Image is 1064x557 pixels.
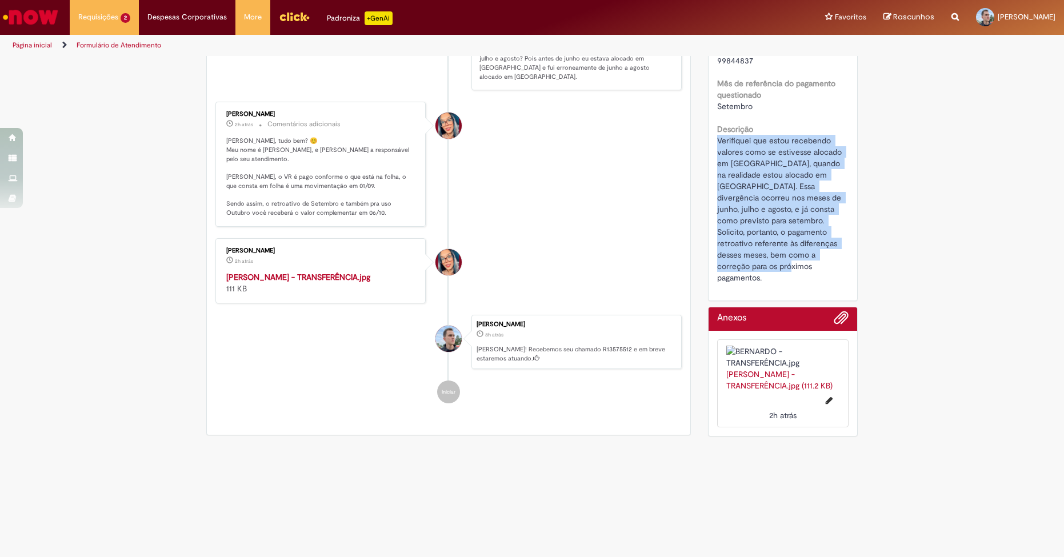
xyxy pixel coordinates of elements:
[226,111,417,118] div: [PERSON_NAME]
[998,12,1055,22] span: [PERSON_NAME]
[726,346,840,368] img: BERNARDO - TRANSFERÊNCIA.jpg
[267,119,341,129] small: Comentários adicionais
[365,11,393,25] p: +GenAi
[78,11,118,23] span: Requisições
[13,41,52,50] a: Página inicial
[244,11,262,23] span: More
[883,12,934,23] a: Rascunhos
[435,113,462,139] div: Maira Priscila Da Silva Arnaldo
[479,46,670,82] p: [PERSON_NAME], como faço pra solicitar o retroativo de junho, julho e agosto? Pois antes de junho...
[769,410,797,420] span: 2h atrás
[717,78,835,100] b: Mês de referência do pagamento questionado
[9,35,701,56] ul: Trilhas de página
[717,135,844,283] span: Verifiquei que estou recebendo valores como se estivesse alocado em [GEOGRAPHIC_DATA], quando na ...
[819,391,839,410] button: Editar nome de arquivo BERNARDO - TRANSFERÊNCIA.jpg
[485,331,503,338] time: 29/09/2025 09:57:38
[327,11,393,25] div: Padroniza
[717,101,753,111] span: Setembro
[215,315,682,370] li: Bernardo Mota Barbosa
[235,121,253,128] span: 2h atrás
[893,11,934,22] span: Rascunhos
[77,41,161,50] a: Formulário de Atendimento
[235,121,253,128] time: 29/09/2025 15:04:15
[226,247,417,254] div: [PERSON_NAME]
[435,326,462,352] div: Bernardo Mota Barbosa
[769,410,797,420] time: 29/09/2025 15:04:01
[717,313,746,323] h2: Anexos
[226,271,417,294] div: 111 KB
[717,124,753,134] b: Descrição
[279,8,310,25] img: click_logo_yellow_360x200.png
[726,369,833,391] a: [PERSON_NAME] - TRANSFERÊNCIA.jpg (111.2 KB)
[235,258,253,265] time: 29/09/2025 15:04:01
[1,6,60,29] img: ServiceNow
[235,258,253,265] span: 2h atrás
[226,272,370,282] a: [PERSON_NAME] - TRANSFERÊNCIA.jpg
[226,137,417,217] p: [PERSON_NAME], tudo bem? 😊 Meu nome é [PERSON_NAME], e [PERSON_NAME] a responsável pelo seu atend...
[121,13,130,23] span: 2
[147,11,227,23] span: Despesas Corporativas
[834,310,849,331] button: Adicionar anexos
[435,249,462,275] div: Maira Priscila Da Silva Arnaldo
[477,321,675,328] div: [PERSON_NAME]
[477,345,675,363] p: [PERSON_NAME]! Recebemos seu chamado R13575512 e em breve estaremos atuando.
[835,11,866,23] span: Favoritos
[717,55,753,66] span: 99844837
[485,331,503,338] span: 8h atrás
